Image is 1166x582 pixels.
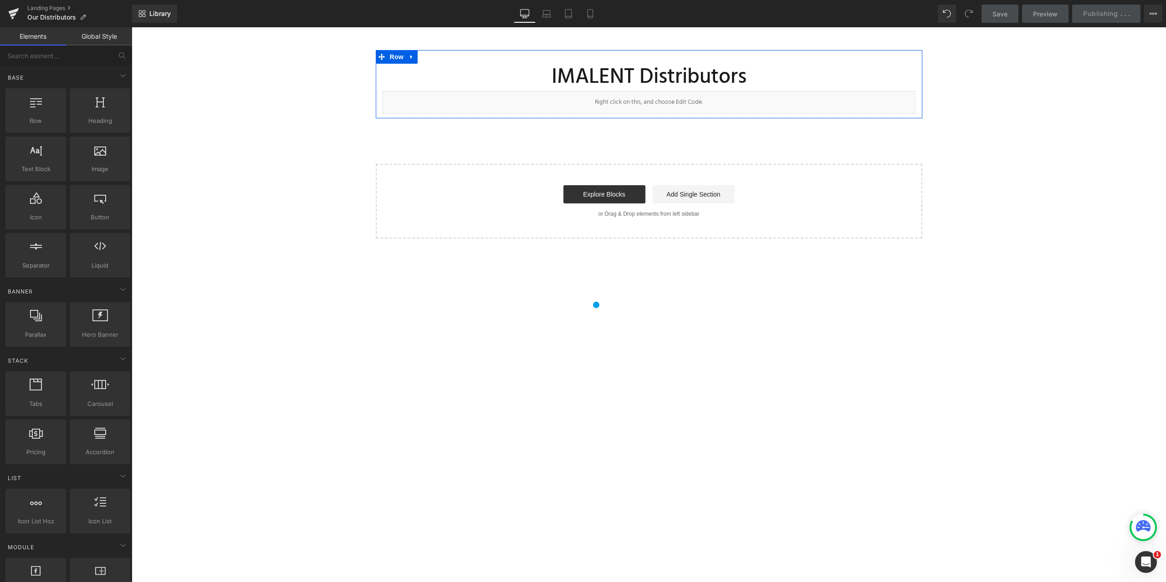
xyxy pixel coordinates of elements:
span: Icon List [72,516,128,526]
span: Tabs [8,399,63,409]
a: Tablet [557,5,579,23]
a: Global Style [66,27,132,46]
h1: IMALENT Distributors [251,36,784,64]
span: Icon [8,213,63,222]
span: Library [149,10,171,18]
a: Desktop [514,5,536,23]
span: Preview [1033,9,1058,19]
span: Base [7,73,25,82]
button: Undo [938,5,956,23]
span: Row [256,23,274,36]
a: Add Single Section [521,158,603,176]
span: Carousel [72,399,128,409]
button: Redo [960,5,978,23]
span: Pricing [8,447,63,457]
span: Image [72,164,128,174]
span: Stack [7,356,29,365]
span: Accordion [72,447,128,457]
a: Expand / Collapse [274,23,286,36]
button: More [1144,5,1162,23]
a: Preview [1022,5,1069,23]
span: Liquid [72,261,128,270]
span: Heading [72,116,128,126]
span: Parallax [8,330,63,339]
a: Explore Blocks [432,158,514,176]
span: Banner [7,287,34,296]
span: Our Distributors [27,14,76,21]
a: Mobile [579,5,601,23]
a: New Library [132,5,177,23]
a: Laptop [536,5,557,23]
span: Module [7,543,35,552]
span: Row [8,116,63,126]
span: Save [992,9,1007,19]
p: or Drag & Drop elements from left sidebar [259,183,776,190]
span: Text Block [8,164,63,174]
a: Landing Pages [27,5,132,12]
span: List [7,474,22,482]
span: Separator [8,261,63,270]
span: Hero Banner [72,330,128,339]
span: 1 [1154,551,1161,558]
span: Button [72,213,128,222]
iframe: Intercom live chat [1135,551,1157,573]
span: Icon List Hoz [8,516,63,526]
